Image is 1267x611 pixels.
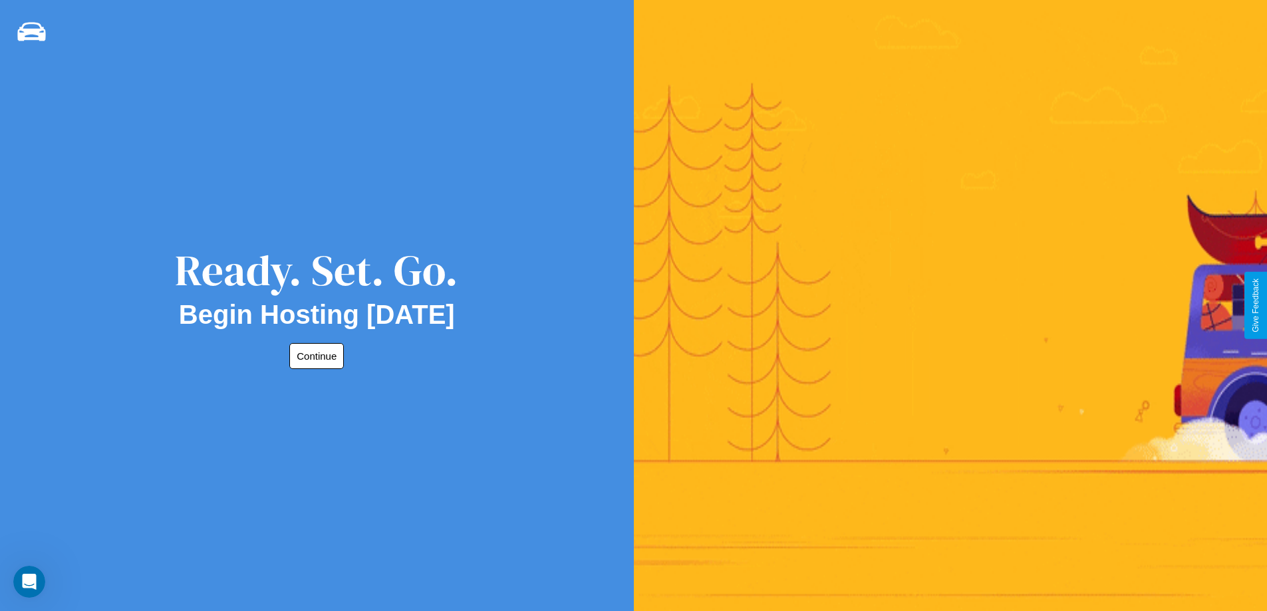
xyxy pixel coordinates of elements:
[289,343,344,369] button: Continue
[179,300,455,330] h2: Begin Hosting [DATE]
[1251,279,1260,332] div: Give Feedback
[13,566,45,598] iframe: Intercom live chat
[175,241,458,300] div: Ready. Set. Go.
